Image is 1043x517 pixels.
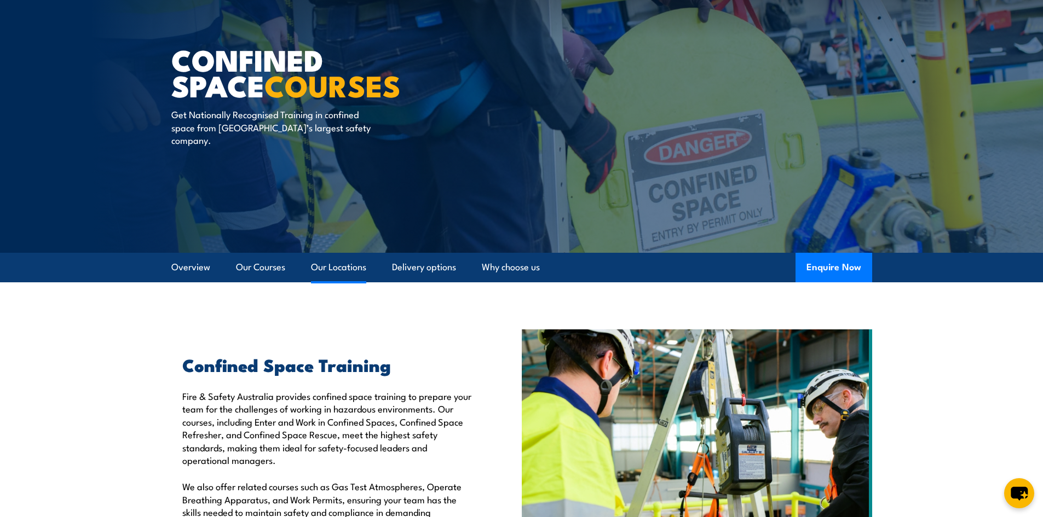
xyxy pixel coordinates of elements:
[171,108,371,146] p: Get Nationally Recognised Training in confined space from [GEOGRAPHIC_DATA]’s largest safety comp...
[796,253,872,282] button: Enquire Now
[482,253,540,282] a: Why choose us
[182,390,471,466] p: Fire & Safety Australia provides confined space training to prepare your team for the challenges ...
[236,253,285,282] a: Our Courses
[392,253,456,282] a: Delivery options
[171,47,442,97] h1: Confined Space
[311,253,366,282] a: Our Locations
[1004,478,1034,508] button: chat-button
[182,357,471,372] h2: Confined Space Training
[264,62,401,107] strong: COURSES
[171,253,210,282] a: Overview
